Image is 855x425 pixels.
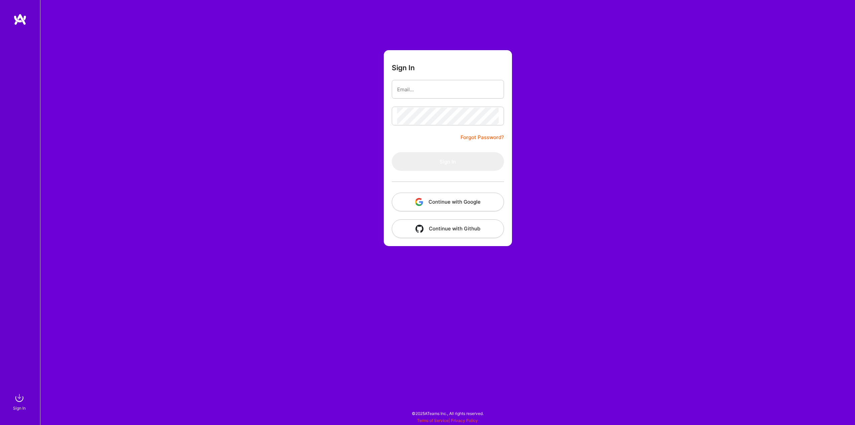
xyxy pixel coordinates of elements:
[451,418,478,423] a: Privacy Policy
[415,198,423,206] img: icon
[417,418,449,423] a: Terms of Service
[397,81,499,98] input: Email...
[13,405,26,412] div: Sign In
[461,133,504,141] a: Forgot Password?
[40,405,855,422] div: © 2025 ATeams Inc., All rights reserved.
[417,418,478,423] span: |
[392,193,504,211] button: Continue with Google
[392,152,504,171] button: Sign In
[13,13,27,25] img: logo
[392,219,504,238] button: Continue with Github
[415,225,423,233] img: icon
[392,64,415,72] h3: Sign In
[13,391,26,405] img: sign in
[14,391,26,412] a: sign inSign In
